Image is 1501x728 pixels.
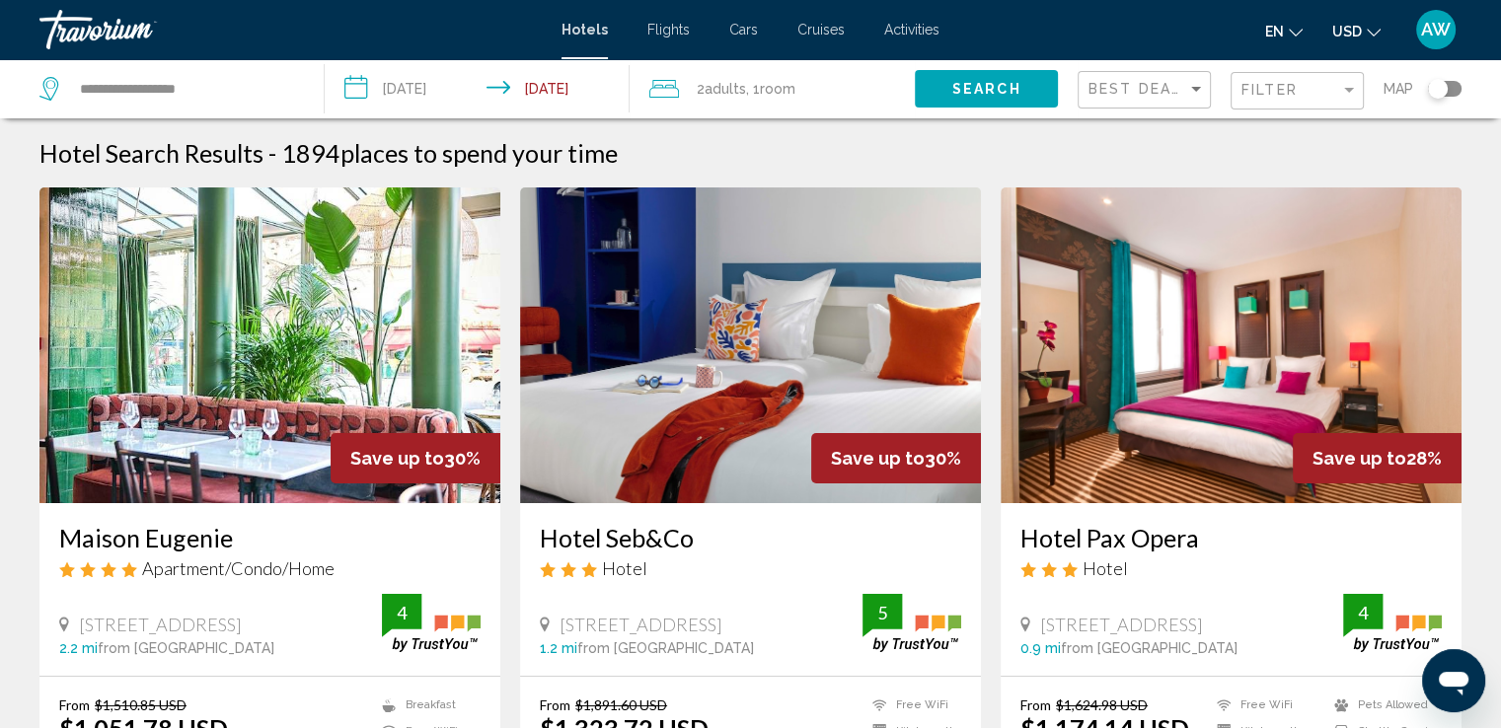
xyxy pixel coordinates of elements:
a: Cars [729,22,758,37]
span: From [540,696,570,713]
button: Change language [1265,17,1303,45]
a: Hotel Seb&Co [540,523,961,552]
div: 5 [863,601,902,624]
span: [STREET_ADDRESS] [79,614,242,635]
img: Hotel image [520,187,981,503]
img: Hotel image [39,187,500,503]
span: 0.9 mi [1020,640,1061,656]
span: From [1020,696,1051,713]
img: Hotel image [1001,187,1462,503]
span: 1.2 mi [540,640,577,656]
a: Maison Eugenie [59,523,481,552]
span: Best Deals [1088,81,1192,97]
span: 2 [697,75,746,103]
div: 30% [331,433,500,483]
a: Activities [884,22,939,37]
span: [STREET_ADDRESS] [1040,614,1203,635]
span: Hotel [602,557,647,579]
span: places to spend your time [340,138,618,168]
span: en [1265,24,1284,39]
li: Free WiFi [863,696,961,713]
div: 4 [1343,601,1383,624]
span: Room [760,81,795,97]
button: Search [915,70,1058,107]
div: 3 star Hotel [540,557,961,579]
a: Cruises [797,22,845,37]
li: Pets Allowed [1324,696,1442,713]
span: USD [1332,24,1362,39]
span: 2.2 mi [59,640,98,656]
h1: Hotel Search Results [39,138,263,168]
span: from [GEOGRAPHIC_DATA] [98,640,274,656]
span: Apartment/Condo/Home [142,557,335,579]
span: - [268,138,276,168]
span: Save up to [350,448,444,469]
div: 3 star Hotel [1020,557,1442,579]
span: , 1 [746,75,795,103]
button: User Menu [1410,9,1462,50]
div: 4 [382,601,421,624]
button: Filter [1231,71,1364,111]
button: Travelers: 2 adults, 0 children [630,59,915,118]
span: Save up to [1313,448,1406,469]
a: Travorium [39,10,542,49]
span: Search [952,82,1021,98]
span: Filter [1241,82,1298,98]
span: Hotel [1083,557,1128,579]
h2: 1894 [281,138,618,168]
button: Check-in date: Nov 7, 2025 Check-out date: Nov 17, 2025 [325,59,630,118]
span: Save up to [831,448,925,469]
span: Map [1384,75,1413,103]
span: from [GEOGRAPHIC_DATA] [577,640,754,656]
del: $1,891.60 USD [575,696,667,713]
mat-select: Sort by [1088,82,1205,99]
span: from [GEOGRAPHIC_DATA] [1061,640,1238,656]
img: trustyou-badge.svg [382,594,481,652]
span: [STREET_ADDRESS] [560,614,722,635]
a: Hotels [562,22,608,37]
button: Toggle map [1413,80,1462,98]
button: Change currency [1332,17,1381,45]
li: Breakfast [372,696,481,713]
a: Flights [647,22,690,37]
div: 4 star Apartment [59,557,481,579]
iframe: Button to launch messaging window [1422,649,1485,712]
del: $1,510.85 USD [95,696,187,713]
li: Free WiFi [1207,696,1324,713]
div: 28% [1293,433,1462,483]
img: trustyou-badge.svg [1343,594,1442,652]
div: 30% [811,433,981,483]
del: $1,624.98 USD [1056,696,1148,713]
img: trustyou-badge.svg [863,594,961,652]
span: From [59,696,90,713]
span: AW [1421,20,1451,39]
span: Adults [705,81,746,97]
a: Hotel Pax Opera [1020,523,1442,552]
